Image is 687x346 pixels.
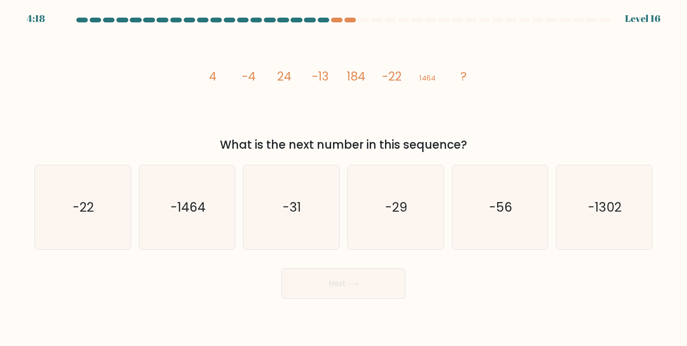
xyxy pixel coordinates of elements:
tspan: -13 [312,68,329,85]
text: -22 [73,198,94,216]
text: -1302 [588,198,622,216]
tspan: ? [460,68,467,85]
button: Next [281,268,406,299]
text: -56 [489,198,512,216]
tspan: 24 [277,68,291,85]
tspan: 184 [347,68,365,85]
text: -31 [283,198,302,216]
div: Level 16 [625,11,660,26]
div: What is the next number in this sequence? [40,136,647,153]
tspan: 4 [209,68,217,85]
tspan: -22 [382,68,402,85]
text: -1464 [170,198,206,216]
div: 4:18 [27,11,45,26]
text: -29 [385,198,408,216]
tspan: -4 [242,68,256,85]
tspan: 1464 [419,73,436,83]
